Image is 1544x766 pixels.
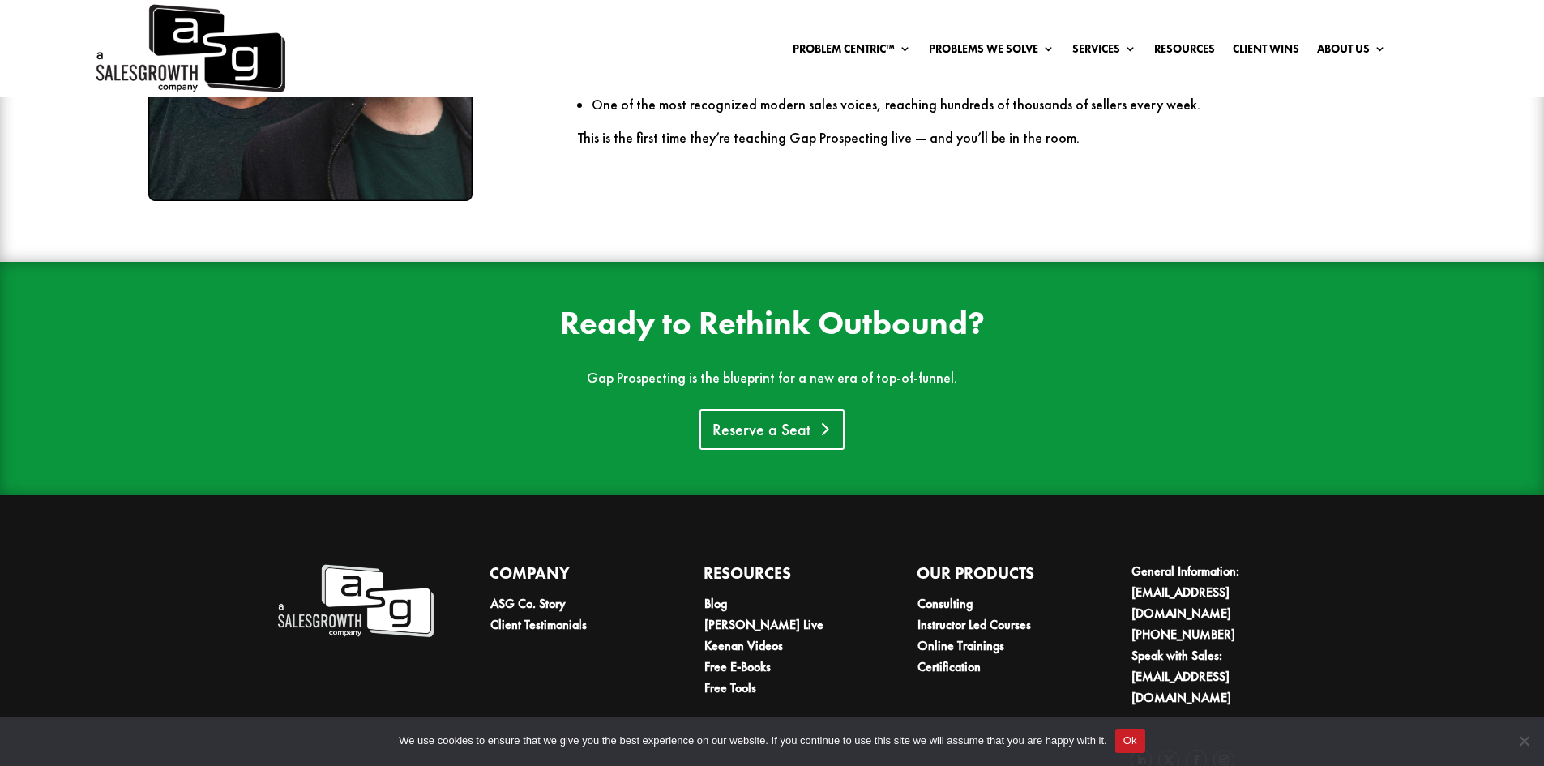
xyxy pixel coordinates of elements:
a: [EMAIL_ADDRESS][DOMAIN_NAME] [1131,668,1231,706]
p: This is the first time they’re teaching Gap Prospecting live — and you’ll be in the room. [577,130,1428,147]
a: [EMAIL_ADDRESS][DOMAIN_NAME] [1131,584,1231,622]
a: Blog [704,595,727,612]
a: Client Wins [1233,43,1299,61]
a: Certification [917,658,981,675]
a: Resources [1154,43,1215,61]
p: One of the most recognized modern sales voices, reaching hundreds of thousands of sellers every w... [592,94,1429,115]
a: Services [1072,43,1136,61]
h2: Ready to Rethink Outbound? [373,307,1172,348]
a: Online Trainings [917,637,1004,654]
button: Ok [1115,729,1145,753]
h4: Resources [704,561,862,593]
a: Reserve a Seat [699,409,845,450]
p: Gap Prospecting is the blueprint for a new era of top-of-funnel. [373,370,1172,387]
a: Free Tools [704,679,756,696]
h4: Our Products [917,561,1075,593]
a: Problem Centric™ [793,43,911,61]
a: Problems We Solve [929,43,1054,61]
span: No [1516,733,1532,749]
span: We use cookies to ensure that we give you the best experience on our website. If you continue to ... [399,733,1106,749]
h4: Company [490,561,648,593]
a: About Us [1317,43,1386,61]
a: [PERSON_NAME] Live [704,616,823,633]
li: Speak with Sales: [1131,645,1289,708]
a: Client Testimonials [490,616,587,633]
a: Instructor Led Courses [917,616,1031,633]
a: Keenan Videos [704,637,783,654]
a: Free E-Books [704,658,771,675]
a: [PHONE_NUMBER] [1131,626,1235,643]
a: Consulting [917,595,973,612]
img: A Sales Growth Company [276,561,434,641]
a: ASG Co. Story [490,595,566,612]
li: General Information: [1131,561,1289,624]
